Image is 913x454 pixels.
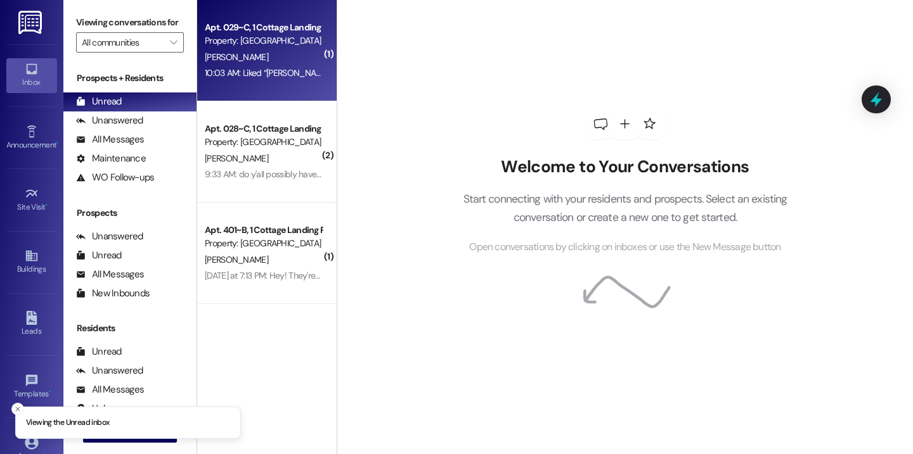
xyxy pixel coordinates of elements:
[205,67,786,79] div: 10:03 AM: Liked “[PERSON_NAME] (Cottage Landing [GEOGRAPHIC_DATA]): Hey [PERSON_NAME]! We have a ...
[205,153,268,164] span: [PERSON_NAME]
[76,345,122,358] div: Unread
[46,201,48,210] span: •
[6,245,57,279] a: Buildings
[76,383,144,396] div: All Messages
[76,152,146,165] div: Maintenance
[444,190,806,226] p: Start connecting with your residents and prospects. Select an existing conversation or create a n...
[63,72,197,85] div: Prospects + Residents
[18,11,44,34] img: ResiDesk Logo
[6,183,57,217] a: Site Visit •
[56,139,58,148] span: •
[11,403,24,415] button: Close toast
[82,32,164,53] input: All communities
[205,34,322,47] div: Property: [GEOGRAPHIC_DATA] [GEOGRAPHIC_DATA]
[205,122,322,136] div: Apt. 028~C, 1 Cottage Landing Properties LLC
[205,254,268,265] span: [PERSON_NAME]
[205,21,322,34] div: Apt. 029~C, 1 Cottage Landing Properties LLC
[26,417,109,429] p: Viewing the Unread inbox
[76,364,143,377] div: Unanswered
[6,58,57,92] a: Inbox
[63,206,197,220] div: Prospects
[76,13,184,32] label: Viewing conversations for
[205,168,394,180] div: 9:33 AM: do y'all possibly have a code that will work
[76,114,143,127] div: Unanswered
[6,370,57,404] a: Templates •
[49,388,51,396] span: •
[63,322,197,335] div: Residents
[76,171,154,184] div: WO Follow-ups
[205,51,268,63] span: [PERSON_NAME]
[76,268,144,281] div: All Messages
[205,224,322,237] div: Apt. 401~B, 1 Cottage Landing Properties LLC
[205,136,322,149] div: Property: [GEOGRAPHIC_DATA] [GEOGRAPHIC_DATA]
[76,249,122,262] div: Unread
[6,307,57,341] a: Leads
[76,133,144,146] div: All Messages
[205,237,322,250] div: Property: [GEOGRAPHIC_DATA] [GEOGRAPHIC_DATA]
[469,239,780,255] span: Open conversations by clicking on inboxes or use the New Message button
[444,157,806,177] h2: Welcome to Your Conversations
[76,230,143,243] div: Unanswered
[76,95,122,108] div: Unread
[170,37,177,47] i: 
[205,270,579,281] div: [DATE] at 7:13 PM: Hey! They're still not turning on all the way. I think the bulbs just need to ...
[76,287,150,300] div: New Inbounds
